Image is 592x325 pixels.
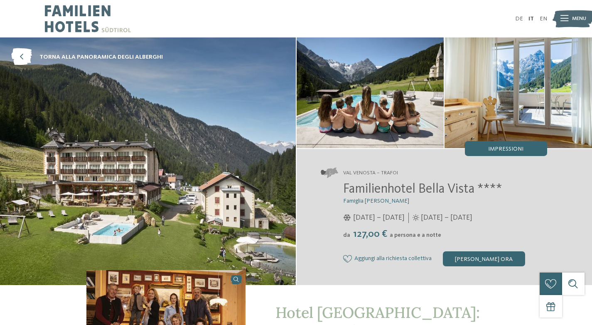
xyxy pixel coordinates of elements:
[443,251,525,266] div: [PERSON_NAME] ora
[572,15,586,22] span: Menu
[343,214,351,221] i: Orari d'apertura inverno
[11,49,163,66] a: torna alla panoramica degli alberghi
[515,16,523,22] a: DE
[540,16,547,22] a: EN
[39,53,163,61] span: torna alla panoramica degli alberghi
[421,213,472,223] span: [DATE] – [DATE]
[354,256,432,262] span: Aggiungi alla richiesta collettiva
[488,146,523,152] span: Impressioni
[297,37,444,148] img: Il family hotel in Val Venosta nel cuore del Parco Nazionale
[343,198,409,204] span: Famiglia [PERSON_NAME]
[343,232,350,238] span: da
[528,16,534,22] a: IT
[343,169,398,177] span: Val Venosta – Trafoi
[351,229,389,239] span: 127,00 €
[390,232,441,238] span: a persona e a notte
[413,214,419,221] i: Orari d'apertura estate
[353,213,405,223] span: [DATE] – [DATE]
[445,37,592,148] img: Il family hotel in Val Venosta nel cuore del Parco Nazionale
[343,183,502,196] span: Familienhotel Bella Vista ****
